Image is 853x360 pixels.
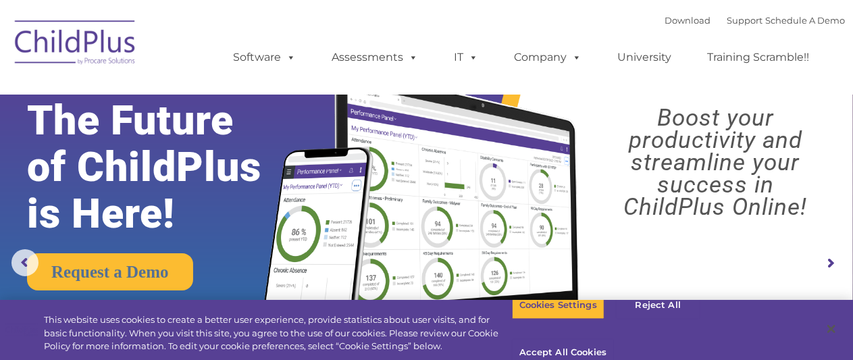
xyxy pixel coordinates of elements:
a: Request a Demo [27,253,193,290]
rs-layer: The Future of ChildPlus is Here! [27,97,299,237]
a: Software [220,44,310,71]
font: | [665,15,846,26]
a: Assessments [319,44,432,71]
a: University [604,44,686,71]
button: Cookies Settings [512,291,604,319]
a: IT [441,44,492,71]
a: Schedule A Demo [766,15,846,26]
a: Support [727,15,763,26]
button: Reject All [616,291,700,319]
rs-layer: Boost your productivity and streamline your success in ChildPlus Online! [589,107,842,218]
span: Last name [188,89,229,99]
img: ChildPlus by Procare Solutions [8,11,143,78]
button: Close [817,314,846,344]
span: Phone number [188,145,245,155]
div: This website uses cookies to create a better user experience, provide statistics about user visit... [44,313,512,353]
a: Training Scramble!! [694,44,823,71]
a: Company [501,44,596,71]
a: Download [665,15,711,26]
